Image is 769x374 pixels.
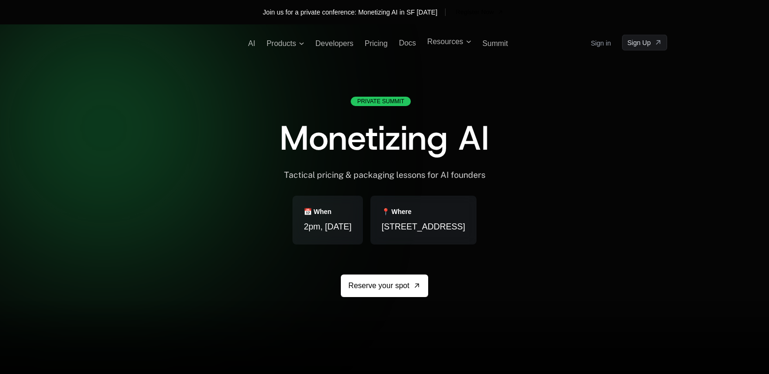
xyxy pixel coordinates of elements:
[483,39,508,47] a: Summit
[456,8,494,17] span: Register Now
[284,170,485,181] div: Tactical pricing & packaging lessons for AI founders
[365,39,388,47] a: Pricing
[304,207,331,216] div: 📅 When
[248,39,255,47] a: AI
[263,8,438,17] div: Join us for a private conference: Monetizing AI in SF [DATE]
[280,115,489,160] span: Monetizing AI
[399,39,416,47] a: Docs
[341,275,428,297] a: Reserve your spot
[627,38,651,47] span: Sign Up
[382,220,465,233] span: [STREET_ADDRESS]
[382,207,412,216] div: 📍 Where
[591,36,611,51] a: Sign in
[304,220,352,233] span: 2pm, [DATE]
[453,6,507,19] a: [object Object]
[351,97,411,106] div: Private Summit
[427,38,463,46] span: Resources
[315,39,354,47] a: Developers
[622,35,667,51] a: [object Object]
[267,39,296,48] span: Products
